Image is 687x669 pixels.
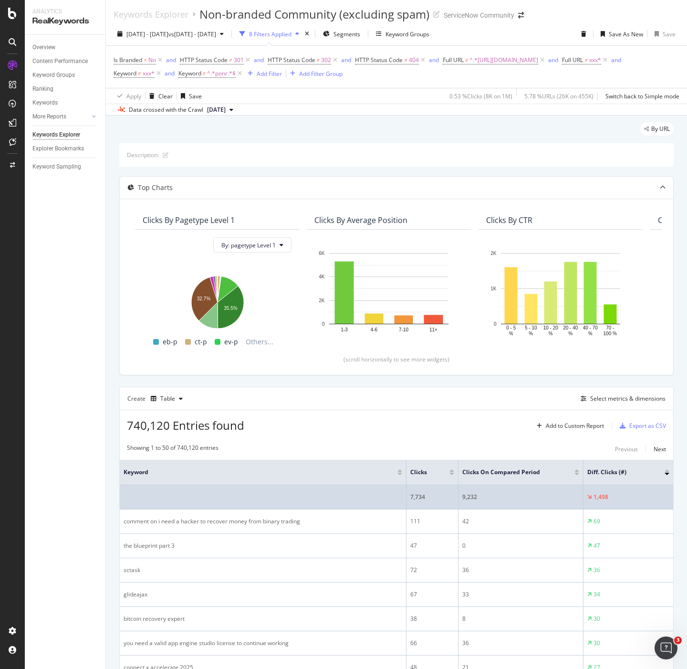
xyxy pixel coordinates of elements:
[127,151,159,159] div: Description:
[207,67,236,80] span: ^.*ponr.*$
[203,104,237,116] button: [DATE]
[32,56,99,66] a: Content Performance
[189,92,202,100] div: Save
[32,42,99,53] a: Overview
[465,56,468,64] span: ≠
[494,321,497,327] text: 0
[229,56,232,64] span: ≠
[124,566,402,574] div: sctask
[341,55,351,64] button: and
[410,542,454,550] div: 47
[604,331,617,336] text: 100 %
[199,6,429,22] div: Non-branded Community (excluding spam)
[114,69,136,77] span: Keyword
[462,468,560,477] span: Clicks On Compared Period
[314,248,463,337] svg: A chart.
[674,637,682,644] span: 3
[506,325,516,330] text: 0 - 5
[319,297,325,303] text: 2K
[314,215,407,225] div: Clicks By Average Position
[321,53,331,67] span: 302
[114,9,188,20] a: Keywords Explorer
[124,615,402,623] div: bitcoin recovery expert
[32,112,89,122] a: More Reports
[629,422,666,430] div: Export as CSV
[32,70,75,80] div: Keyword Groups
[593,639,600,648] div: 30
[299,70,343,78] div: Add Filter Group
[518,12,524,19] div: arrow-right-arrow-left
[651,26,676,42] button: Save
[129,106,203,114] div: Data crossed with the Crawl
[322,321,325,327] text: 0
[509,331,513,336] text: %
[236,26,303,42] button: 8 Filters Applied
[355,56,403,64] span: HTTP Status Code
[165,69,175,77] div: and
[32,8,98,16] div: Analytics
[221,241,276,249] span: By: pagetype Level 1
[319,26,364,42] button: Segments
[249,30,291,38] div: 8 Filters Applied
[234,53,244,67] span: 301
[429,56,439,64] div: and
[32,130,80,140] div: Keywords Explorer
[410,517,454,526] div: 111
[319,251,325,256] text: 6K
[609,30,643,38] div: Save As New
[462,542,579,550] div: 0
[654,444,666,455] button: Next
[32,16,98,27] div: RealKeywords
[568,331,572,336] text: %
[409,53,419,67] span: 404
[168,30,216,38] span: vs [DATE] - [DATE]
[341,56,351,64] div: and
[543,325,559,330] text: 10 - 20
[32,56,88,66] div: Content Performance
[114,26,228,42] button: [DATE] - [DATE]vs[DATE] - [DATE]
[124,517,402,526] div: comment on i need a hacker to recover money from binary trading
[319,274,325,279] text: 4K
[203,69,206,77] span: ≠
[548,56,558,64] div: and
[651,126,670,132] span: By URL
[611,55,621,64] button: and
[114,56,142,64] span: Is Branded
[399,327,408,332] text: 7-10
[126,92,141,100] div: Apply
[178,69,201,77] span: Keyword
[138,183,173,192] div: Top Charts
[449,92,512,100] div: 0.53 % Clicks ( 8K on 1M )
[32,144,99,154] a: Explorer Bookmarks
[224,336,238,348] span: ev-p
[254,55,264,64] button: and
[546,423,604,429] div: Add to Custom Report
[131,355,662,363] div: (scroll horizontally to see more widgets)
[655,637,677,659] iframe: Intercom live chat
[404,56,407,64] span: ≠
[486,248,635,337] svg: A chart.
[166,55,176,64] button: and
[341,327,348,332] text: 1-3
[143,271,291,329] svg: A chart.
[410,615,454,623] div: 38
[126,30,168,38] span: [DATE] - [DATE]
[32,144,84,154] div: Explorer Bookmarks
[462,615,579,623] div: 8
[429,327,437,332] text: 11+
[32,112,66,122] div: More Reports
[127,391,187,406] div: Create
[224,306,237,311] text: 35.5%
[124,542,402,550] div: the blueprint part 3
[32,98,99,108] a: Keywords
[32,42,55,53] div: Overview
[177,88,202,104] button: Save
[593,493,608,501] div: 1,498
[462,566,579,574] div: 36
[114,88,141,104] button: Apply
[429,55,439,64] button: and
[160,396,175,402] div: Table
[268,56,315,64] span: HTTP Status Code
[163,336,177,348] span: eb-p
